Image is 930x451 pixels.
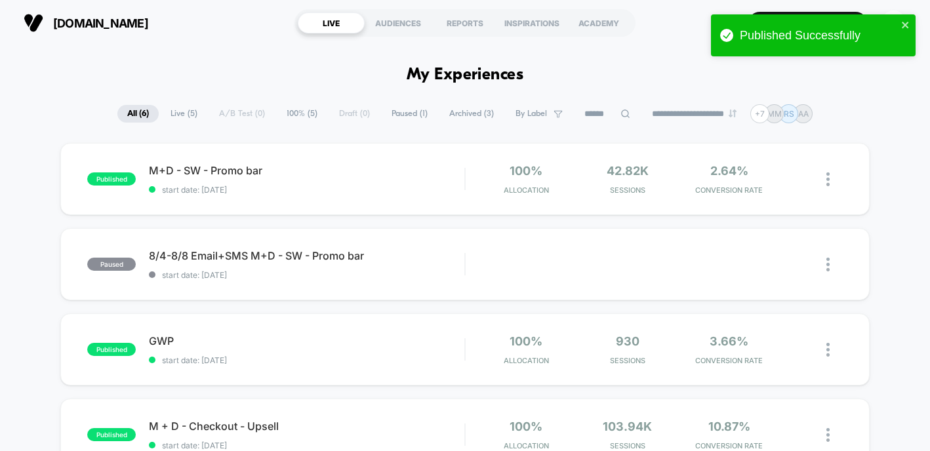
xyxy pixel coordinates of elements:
[407,66,524,85] h1: My Experiences
[87,343,136,356] span: published
[767,109,782,119] p: MM
[149,164,464,177] span: M+D - SW - Promo bar
[740,29,897,43] div: Published Successfully
[881,10,906,36] div: AA
[149,270,464,280] span: start date: [DATE]
[826,172,830,186] img: close
[504,441,549,450] span: Allocation
[504,356,549,365] span: Allocation
[365,12,432,33] div: AUDIENCES
[20,12,152,33] button: [DOMAIN_NAME]
[580,356,676,365] span: Sessions
[729,109,737,117] img: end
[708,420,750,433] span: 10.87%
[439,105,504,123] span: Archived ( 3 )
[149,420,464,433] span: M + D - Checkout - Upsell
[580,441,676,450] span: Sessions
[710,334,748,348] span: 3.66%
[504,186,549,195] span: Allocation
[681,356,777,365] span: CONVERSION RATE
[149,249,464,262] span: 8/4-8/8 Email+SMS M+D - SW - Promo bar
[510,420,542,433] span: 100%
[298,12,365,33] div: LIVE
[603,420,652,433] span: 103.94k
[681,441,777,450] span: CONVERSION RATE
[24,13,43,33] img: Visually logo
[149,355,464,365] span: start date: [DATE]
[432,12,498,33] div: REPORTS
[710,164,748,178] span: 2.64%
[565,12,632,33] div: ACADEMY
[616,334,639,348] span: 930
[826,343,830,357] img: close
[784,109,794,119] p: RS
[750,104,769,123] div: + 7
[877,10,910,37] button: AA
[382,105,437,123] span: Paused ( 1 )
[826,258,830,271] img: close
[277,105,327,123] span: 100% ( 5 )
[681,186,777,195] span: CONVERSION RATE
[149,185,464,195] span: start date: [DATE]
[87,428,136,441] span: published
[901,20,910,32] button: close
[607,164,649,178] span: 42.82k
[510,164,542,178] span: 100%
[161,105,207,123] span: Live ( 5 )
[53,16,148,30] span: [DOMAIN_NAME]
[498,12,565,33] div: INSPIRATIONS
[580,186,676,195] span: Sessions
[149,441,464,450] span: start date: [DATE]
[117,105,159,123] span: All ( 6 )
[149,334,464,347] span: GWP
[510,334,542,348] span: 100%
[798,109,809,119] p: AA
[516,109,547,119] span: By Label
[87,172,136,186] span: published
[826,428,830,442] img: close
[87,258,136,271] span: paused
